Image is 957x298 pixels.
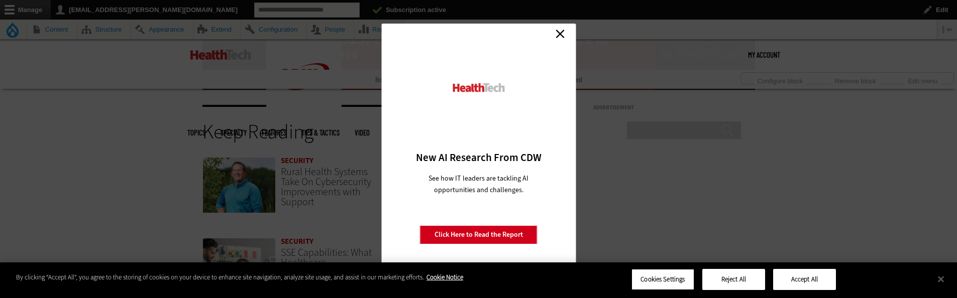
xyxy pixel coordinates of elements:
[451,82,506,93] img: HealthTech_0_0.png
[553,26,568,41] a: Close
[631,269,694,290] button: Cookies Settings
[420,225,538,244] a: Click Here to Read the Report
[16,272,463,282] div: By clicking “Accept All”, you agree to the storing of cookies on your device to enhance site navi...
[427,273,463,281] a: More information about your privacy
[930,268,952,290] button: Close
[399,151,558,165] h3: New AI Research From CDW
[416,173,541,196] p: See how IT leaders are tackling AI opportunities and challenges.
[702,269,765,290] button: Reject All
[773,269,836,290] button: Accept All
